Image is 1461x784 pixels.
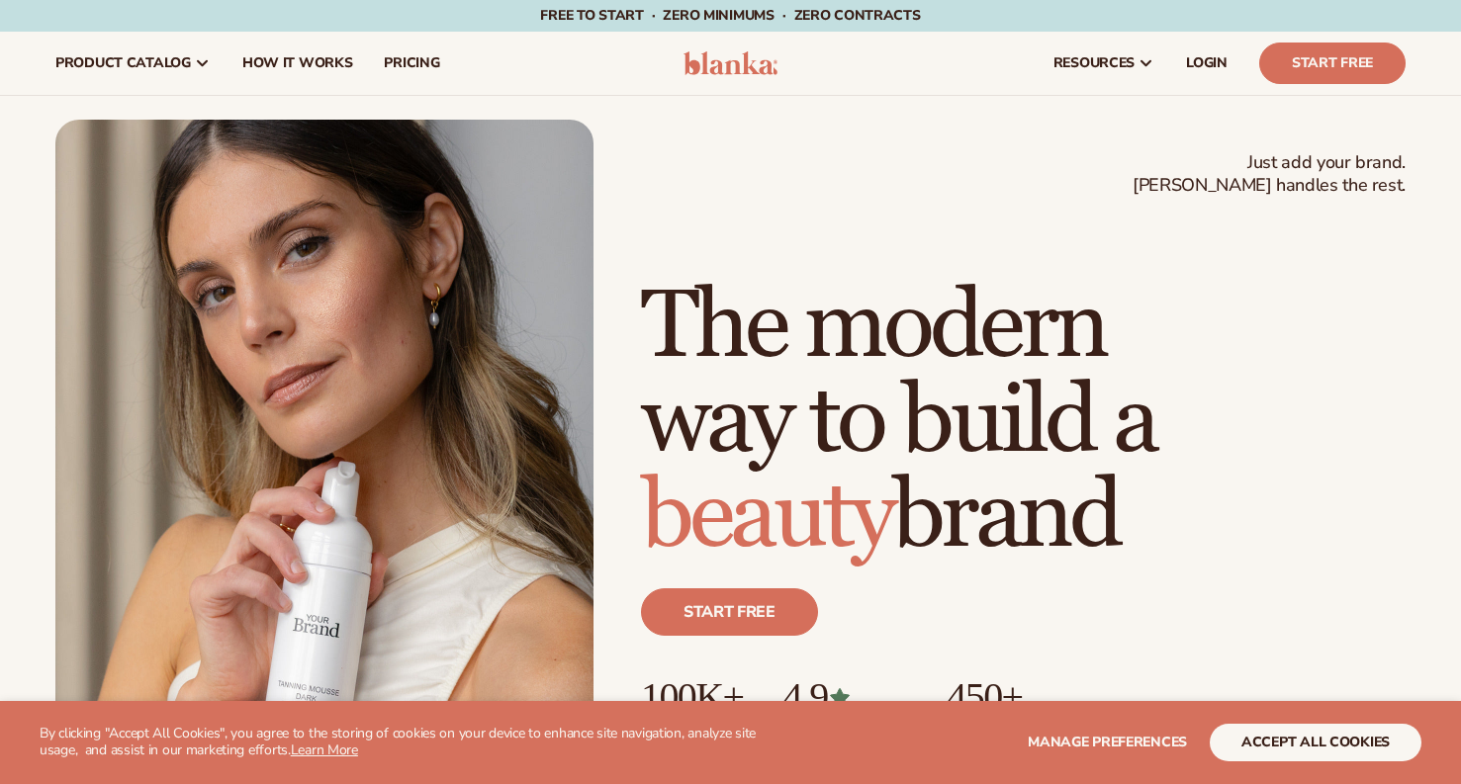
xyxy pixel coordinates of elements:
[641,588,818,636] a: Start free
[684,51,777,75] img: logo
[540,6,920,25] span: Free to start · ZERO minimums · ZERO contracts
[1053,55,1135,71] span: resources
[641,280,1406,565] h1: The modern way to build a brand
[40,726,778,759] p: By clicking "Accept All Cookies", you agree to the storing of cookies on your device to enhance s...
[782,675,907,719] p: 4.9
[291,740,358,759] a: Learn More
[947,675,1096,719] p: 450+
[1038,32,1170,95] a: resources
[242,55,353,71] span: How It Works
[1186,55,1228,71] span: LOGIN
[1028,724,1187,761] button: Manage preferences
[641,459,892,574] span: beauty
[55,55,191,71] span: product catalog
[227,32,369,95] a: How It Works
[1170,32,1243,95] a: LOGIN
[1133,151,1406,198] span: Just add your brand. [PERSON_NAME] handles the rest.
[40,32,227,95] a: product catalog
[1259,43,1406,84] a: Start Free
[1210,724,1421,761] button: accept all cookies
[384,55,439,71] span: pricing
[368,32,455,95] a: pricing
[641,675,743,719] p: 100K+
[1028,733,1187,751] span: Manage preferences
